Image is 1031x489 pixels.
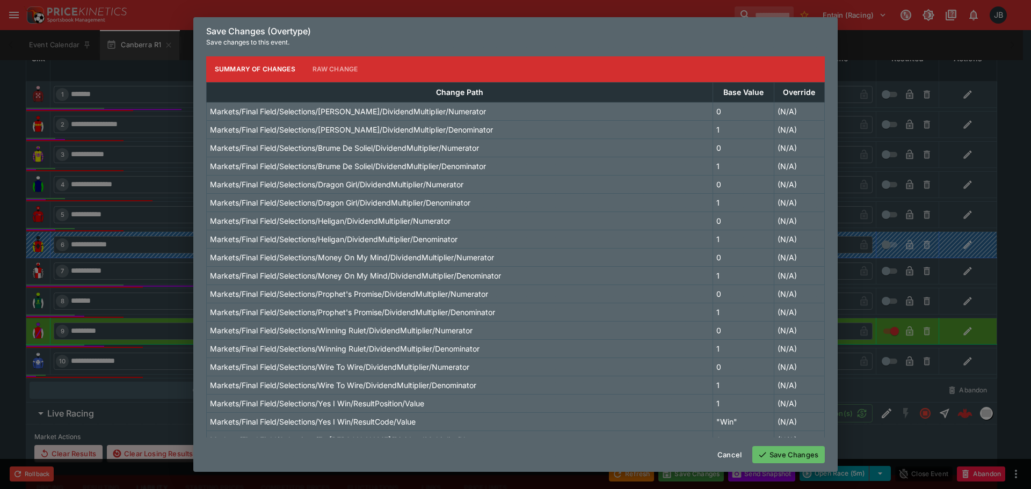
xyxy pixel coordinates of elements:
td: 1 [713,394,774,412]
td: 0 [713,248,774,266]
td: (N/A) [774,303,824,321]
td: (N/A) [774,157,824,175]
td: (N/A) [774,248,824,266]
th: Override [774,82,824,102]
p: Markets/Final Field/Selections/Wire To Wire/DividendMultiplier/Denominator [210,379,476,391]
td: (N/A) [774,230,824,248]
td: 0 [713,138,774,157]
td: (N/A) [774,266,824,284]
th: Change Path [207,82,713,102]
button: Summary of Changes [206,56,304,82]
p: Markets/Final Field/Selections/Wire To Wire/DividendMultiplier/Numerator [210,361,469,373]
td: (N/A) [774,394,824,412]
p: Markets/Final Field/Selections/Yes I Win/ResultCode/Value [210,416,416,427]
p: Markets/Final Field/Selections/Brume De Soliel/DividendMultiplier/Numerator [210,142,479,154]
p: Markets/Final Field/Selections/Money On My Mind/DividendMultiplier/Numerator [210,252,494,263]
td: 1 [713,230,774,248]
td: 1 [713,266,774,284]
p: Markets/Final Field/Selections/Yes I Win/ResultPosition/Value [210,398,424,409]
th: Base Value [713,82,774,102]
button: Save Changes [752,446,825,463]
td: (N/A) [774,138,824,157]
td: (N/A) [774,412,824,430]
p: Markets/Final Field/Selections/Heligan/DividendMultiplier/Numerator [210,215,451,227]
p: Save changes to this event. [206,37,825,48]
p: Markets/Final Field/Selections/Winning Rulet/DividendMultiplier/Numerator [210,325,473,336]
td: "Win" [713,412,774,430]
td: (N/A) [774,357,824,376]
p: Markets/Final Field/Selections/[PERSON_NAME]/DividendMultiplier/Numerator [210,106,486,117]
td: 0 [713,357,774,376]
p: Markets/Final Field/Selections/Zo [PERSON_NAME]/DividendMultiplier/Numerator [210,434,497,446]
td: 0 [713,175,774,193]
p: Markets/Final Field/Selections/Prophet's Promise/DividendMultiplier/Denominator [210,306,495,318]
td: 0 [713,321,774,339]
p: Markets/Final Field/Selections/Prophet's Promise/DividendMultiplier/Numerator [210,288,488,300]
td: (N/A) [774,376,824,394]
td: 1 [713,376,774,394]
p: Markets/Final Field/Selections/Dragon Girl/DividendMultiplier/Numerator [210,179,463,190]
td: 1 [713,157,774,175]
td: (N/A) [774,193,824,211]
td: (N/A) [774,175,824,193]
td: (N/A) [774,339,824,357]
td: 0 [713,430,774,449]
td: 0 [713,211,774,230]
button: Cancel [711,446,748,463]
td: 0 [713,284,774,303]
td: (N/A) [774,102,824,120]
td: (N/A) [774,211,824,230]
p: Markets/Final Field/Selections/Money On My Mind/DividendMultiplier/Denominator [210,270,501,281]
td: 1 [713,303,774,321]
td: (N/A) [774,321,824,339]
td: 1 [713,120,774,138]
td: 1 [713,339,774,357]
p: Markets/Final Field/Selections/Heligan/DividendMultiplier/Denominator [210,233,458,245]
td: (N/A) [774,120,824,138]
td: (N/A) [774,430,824,449]
p: Markets/Final Field/Selections/Brume De Soliel/DividendMultiplier/Denominator [210,160,486,172]
td: 0 [713,102,774,120]
p: Markets/Final Field/Selections/Winning Rulet/DividendMultiplier/Denominator [210,343,480,354]
button: Raw Change [304,56,367,82]
h6: Save Changes (Overtype) [206,26,825,37]
td: (N/A) [774,284,824,303]
p: Markets/Final Field/Selections/Dragon Girl/DividendMultiplier/Denominator [210,197,470,208]
td: 1 [713,193,774,211]
p: Markets/Final Field/Selections/[PERSON_NAME]/DividendMultiplier/Denominator [210,124,493,135]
